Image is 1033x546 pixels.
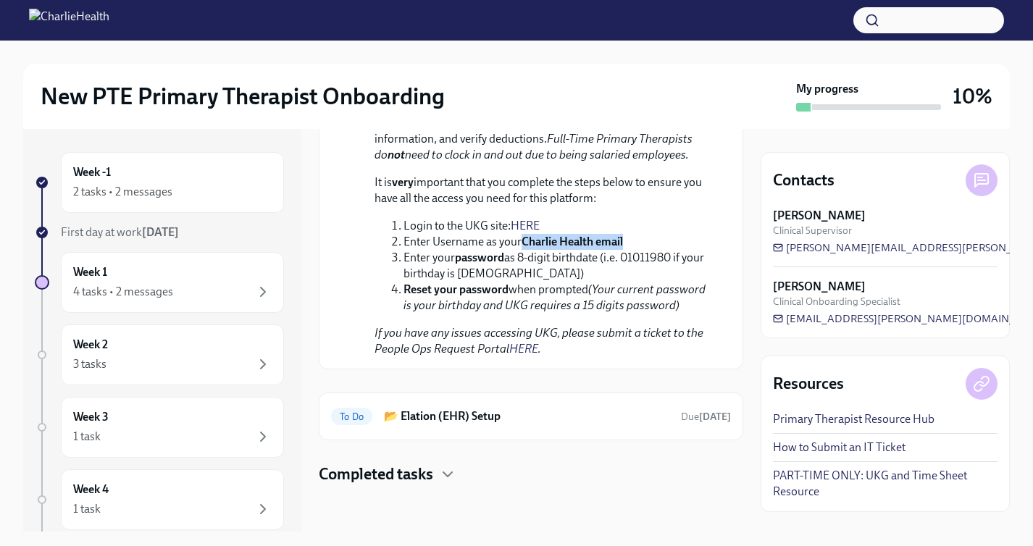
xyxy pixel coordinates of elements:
h6: Week 3 [73,409,109,425]
strong: [PERSON_NAME] [773,279,866,295]
h4: Resources [773,373,844,395]
h4: Completed tasks [319,463,433,485]
strong: not [388,148,405,161]
div: 3 tasks [73,356,106,372]
a: Primary Therapist Resource Hub [773,411,934,427]
h6: Week 1 [73,264,107,280]
a: First day at work[DATE] [35,224,284,240]
h2: New PTE Primary Therapist Onboarding [41,82,445,111]
a: HERE [511,219,540,232]
a: Week 31 task [35,397,284,458]
span: Clinical Onboarding Specialist [773,295,900,308]
div: 1 task [73,501,101,517]
a: Week 41 task [35,469,284,530]
a: How to Submit an IT Ticket [773,440,906,455]
strong: My progress [796,81,858,97]
h4: Contacts [773,169,835,191]
h6: 📂 Elation (EHR) Setup [384,408,669,424]
a: Week 14 tasks • 2 messages [35,252,284,313]
span: Clinical Supervisor [773,224,852,238]
span: October 17th, 2025 10:00 [681,410,731,424]
a: PART-TIME ONLY: UKG and Time Sheet Resource [773,468,998,500]
li: when prompted [403,282,708,314]
p: UKG is the system Charlie Health uses to pay its employees. In UKG, you can also check your payst... [375,99,708,163]
strong: password [455,251,504,264]
li: Login to the UKG site: [403,218,708,234]
em: If you have any issues accessing UKG, please submit a ticket to the People Ops Request Portal . [375,326,703,356]
p: It is important that you complete the steps below to ensure you have all the access you need for ... [375,175,708,206]
h3: 10% [953,83,992,109]
a: Week 23 tasks [35,324,284,385]
strong: Reset your password [403,282,509,296]
strong: [PERSON_NAME] [773,208,866,224]
div: 4 tasks • 2 messages [73,284,173,300]
h6: Week 4 [73,482,109,497]
div: 1 task [73,429,101,445]
h6: Week 2 [73,337,108,353]
a: HERE [509,342,538,356]
strong: [DATE] [699,411,731,423]
strong: [DATE] [142,225,179,239]
span: To Do [331,411,372,422]
div: 2 tasks • 2 messages [73,184,172,200]
span: First day at work [61,225,179,239]
a: Week -12 tasks • 2 messages [35,152,284,213]
strong: very [392,175,414,189]
div: Completed tasks [319,463,743,485]
li: Enter Username as your [403,234,708,250]
li: Enter your as 8-digit birthdate (i.e. 01011980 if your birthday is [DEMOGRAPHIC_DATA]) [403,250,708,282]
strong: Charlie Health email [522,235,623,248]
span: Due [681,411,731,423]
a: To Do📂 Elation (EHR) SetupDue[DATE] [331,405,731,428]
img: CharlieHealth [29,9,109,32]
h6: Week -1 [73,164,111,180]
